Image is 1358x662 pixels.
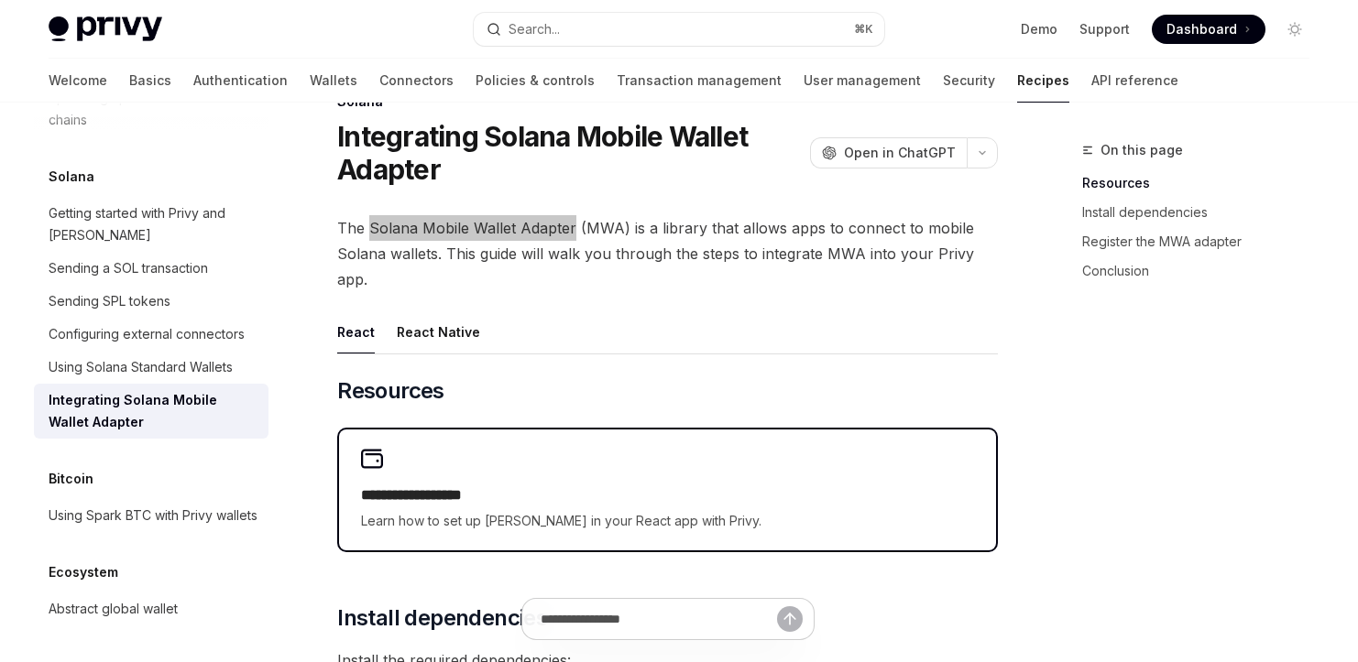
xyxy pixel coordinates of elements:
[844,144,956,162] span: Open in ChatGPT
[1082,256,1324,286] a: Conclusion
[1166,20,1237,38] span: Dashboard
[34,351,268,384] a: Using Solana Standard Wallets
[193,59,288,103] a: Authentication
[1280,15,1309,44] button: Toggle dark mode
[49,166,94,188] h5: Solana
[1152,15,1265,44] a: Dashboard
[617,59,782,103] a: Transaction management
[49,468,93,490] h5: Bitcoin
[49,356,233,378] div: Using Solana Standard Wallets
[339,429,996,550] a: **** **** **** ***Learn how to set up [PERSON_NAME] in your React app with Privy.
[34,285,268,318] a: Sending SPL tokens
[476,59,595,103] a: Policies & controls
[34,252,268,285] a: Sending a SOL transaction
[310,59,357,103] a: Wallets
[1082,227,1324,256] a: Register the MWA adapter
[49,561,118,583] h5: Ecosystem
[34,384,268,439] a: Integrating Solana Mobile Wallet Adapter
[49,59,107,103] a: Welcome
[34,197,268,252] a: Getting started with Privy and [PERSON_NAME]
[337,376,444,406] span: Resources
[1079,20,1130,38] a: Support
[34,318,268,351] a: Configuring external connectors
[49,16,162,42] img: light logo
[49,505,257,526] div: Using Spark BTC with Privy wallets
[337,120,803,186] h1: Integrating Solana Mobile Wallet Adapter
[943,59,995,103] a: Security
[541,599,777,639] input: Ask a question...
[379,59,454,103] a: Connectors
[129,59,171,103] a: Basics
[1021,20,1057,38] a: Demo
[1017,59,1069,103] a: Recipes
[49,389,257,433] div: Integrating Solana Mobile Wallet Adapter
[1091,59,1178,103] a: API reference
[777,606,803,632] button: Send message
[49,598,178,620] div: Abstract global wallet
[509,18,560,40] div: Search...
[49,290,170,312] div: Sending SPL tokens
[1082,168,1324,198] a: Resources
[810,137,967,168] button: Open in ChatGPT
[474,13,884,46] button: Search...⌘K
[361,510,974,532] span: Learn how to set up [PERSON_NAME] in your React app with Privy.
[34,592,268,625] a: Abstract global wallet
[49,202,257,246] div: Getting started with Privy and [PERSON_NAME]
[49,323,245,345] div: Configuring external connectors
[337,310,375,353] button: React
[49,257,208,279] div: Sending a SOL transaction
[34,499,268,532] a: Using Spark BTC with Privy wallets
[337,215,998,292] span: The Solana Mobile Wallet Adapter (MWA) is a library that allows apps to connect to mobile Solana ...
[854,22,873,37] span: ⌘ K
[1082,198,1324,227] a: Install dependencies
[804,59,921,103] a: User management
[397,310,480,353] button: React Native
[1101,139,1183,161] span: On this page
